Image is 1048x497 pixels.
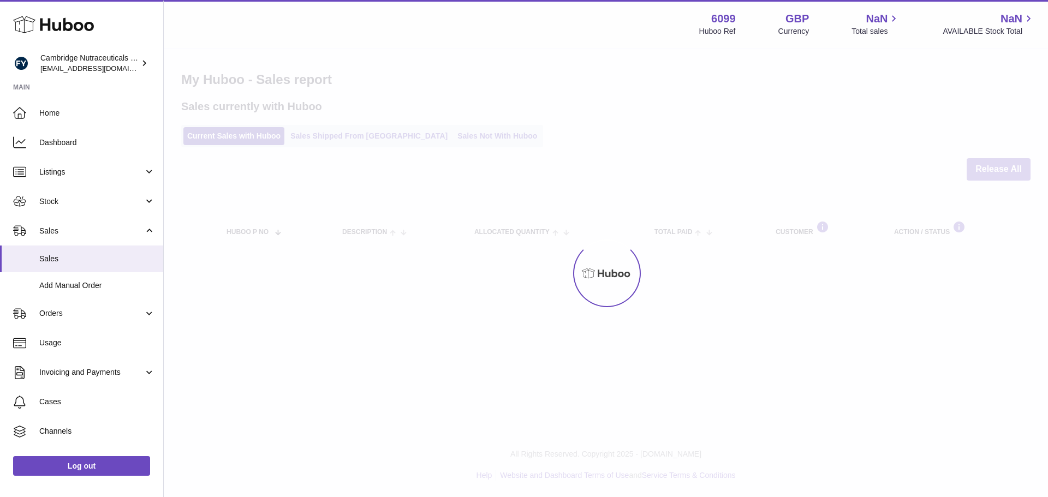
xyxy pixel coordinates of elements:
[39,226,144,236] span: Sales
[866,11,888,26] span: NaN
[39,108,155,118] span: Home
[39,397,155,407] span: Cases
[39,167,144,177] span: Listings
[711,11,736,26] strong: 6099
[1001,11,1022,26] span: NaN
[851,11,900,37] a: NaN Total sales
[13,456,150,476] a: Log out
[39,338,155,348] span: Usage
[39,254,155,264] span: Sales
[778,26,809,37] div: Currency
[39,308,144,319] span: Orders
[785,11,809,26] strong: GBP
[39,137,155,148] span: Dashboard
[39,426,155,436] span: Channels
[40,53,139,74] div: Cambridge Nutraceuticals Ltd
[40,64,160,73] span: [EMAIL_ADDRESS][DOMAIN_NAME]
[943,26,1035,37] span: AVAILABLE Stock Total
[851,26,900,37] span: Total sales
[39,196,144,207] span: Stock
[943,11,1035,37] a: NaN AVAILABLE Stock Total
[39,367,144,378] span: Invoicing and Payments
[39,280,155,291] span: Add Manual Order
[13,55,29,71] img: internalAdmin-6099@internal.huboo.com
[699,26,736,37] div: Huboo Ref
